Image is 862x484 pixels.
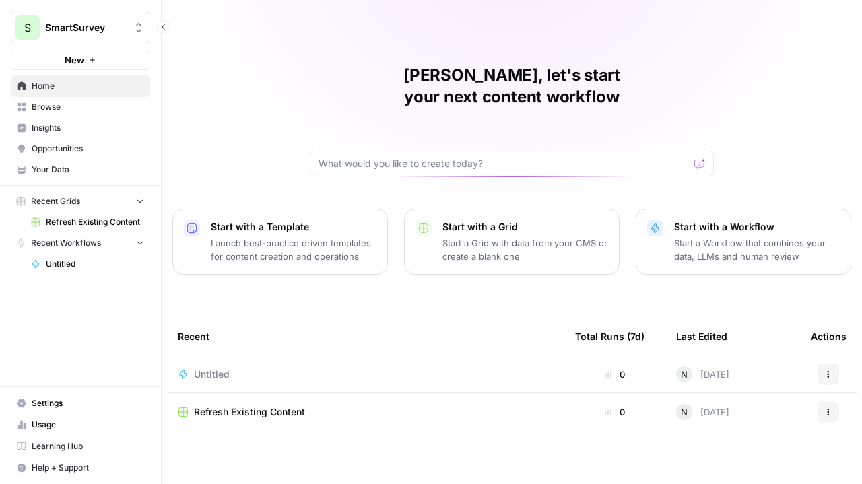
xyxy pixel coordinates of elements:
span: S [24,20,31,36]
div: Last Edited [676,318,727,355]
span: Recent Workflows [31,237,101,249]
span: N [681,368,688,381]
p: Start with a Grid [442,220,608,234]
span: Refresh Existing Content [46,216,144,228]
span: SmartSurvey [45,21,127,34]
a: Your Data [11,159,150,180]
span: Opportunities [32,143,144,155]
div: 0 [575,405,655,419]
a: Learning Hub [11,436,150,457]
button: Workspace: SmartSurvey [11,11,150,44]
div: Total Runs (7d) [575,318,644,355]
h1: [PERSON_NAME], let's start your next content workflow [310,65,714,108]
div: [DATE] [676,404,729,420]
button: Help + Support [11,457,150,479]
div: Recent [178,318,554,355]
a: Refresh Existing Content [178,405,554,419]
a: Untitled [25,253,150,275]
span: Browse [32,101,144,113]
a: Browse [11,96,150,118]
span: Your Data [32,164,144,176]
p: Start with a Template [211,220,376,234]
button: Start with a WorkflowStart a Workflow that combines your data, LLMs and human review [636,209,851,275]
span: N [681,405,688,419]
div: 0 [575,368,655,381]
a: Untitled [178,368,554,381]
span: Untitled [46,258,144,270]
span: Help + Support [32,462,144,474]
span: Insights [32,122,144,134]
span: Untitled [194,368,230,381]
a: Home [11,75,150,97]
button: New [11,50,150,70]
span: Settings [32,397,144,409]
button: Recent Workflows [11,233,150,253]
p: Start a Grid with data from your CMS or create a blank one [442,236,608,263]
span: Learning Hub [32,440,144,452]
a: Opportunities [11,138,150,160]
p: Start with a Workflow [674,220,840,234]
button: Recent Grids [11,191,150,211]
a: Settings [11,392,150,414]
a: Insights [11,117,150,139]
button: Start with a TemplateLaunch best-practice driven templates for content creation and operations [172,209,388,275]
a: Usage [11,414,150,436]
span: Recent Grids [31,195,80,207]
p: Start a Workflow that combines your data, LLMs and human review [674,236,840,263]
div: [DATE] [676,366,729,382]
button: Start with a GridStart a Grid with data from your CMS or create a blank one [404,209,620,275]
p: Launch best-practice driven templates for content creation and operations [211,236,376,263]
input: What would you like to create today? [319,157,689,170]
a: Refresh Existing Content [25,211,150,233]
span: Refresh Existing Content [194,405,305,419]
div: Actions [811,318,847,355]
span: New [65,53,84,67]
span: Usage [32,419,144,431]
span: Home [32,80,144,92]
